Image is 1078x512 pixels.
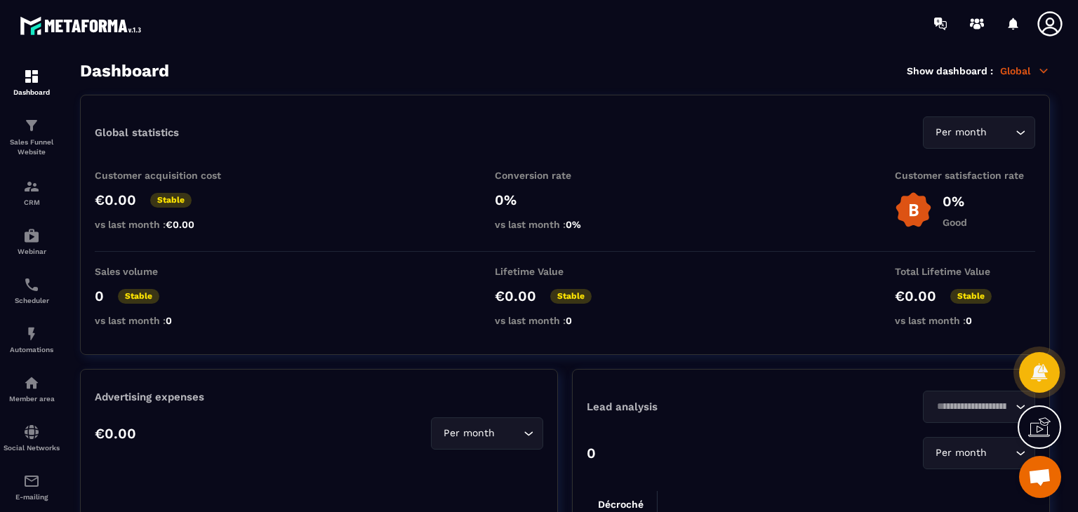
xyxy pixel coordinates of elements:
[23,117,40,134] img: formation
[150,193,192,208] p: Stable
[95,288,104,304] p: 0
[4,395,60,403] p: Member area
[990,125,1012,140] input: Search for option
[943,217,967,228] p: Good
[166,315,172,326] span: 0
[23,178,40,195] img: formation
[23,424,40,440] img: social-network
[4,107,60,168] a: formationformationSales Funnel Website
[498,426,520,441] input: Search for option
[950,289,992,304] p: Stable
[95,315,235,326] p: vs last month :
[20,13,146,39] img: logo
[95,266,235,277] p: Sales volume
[4,217,60,266] a: automationsautomationsWebinar
[895,170,1035,181] p: Customer satisfaction rate
[495,315,635,326] p: vs last month :
[4,137,60,157] p: Sales Funnel Website
[4,364,60,413] a: automationsautomationsMember area
[431,417,543,450] div: Search for option
[932,445,990,461] span: Per month
[95,126,179,139] p: Global statistics
[587,400,811,413] p: Lead analysis
[23,473,40,490] img: email
[587,445,596,462] p: 0
[923,391,1035,423] div: Search for option
[550,289,592,304] p: Stable
[495,170,635,181] p: Conversion rate
[495,219,635,230] p: vs last month :
[95,425,136,442] p: €0.00
[166,219,194,230] span: €0.00
[23,325,40,342] img: automations
[4,444,60,452] p: Social Networks
[566,315,572,326] span: 0
[23,68,40,85] img: formation
[4,266,60,315] a: schedulerschedulerScheduler
[495,288,536,304] p: €0.00
[95,219,235,230] p: vs last month :
[23,375,40,391] img: automations
[943,193,967,210] p: 0%
[4,413,60,462] a: social-networksocial-networkSocial Networks
[495,191,635,208] p: 0%
[23,227,40,244] img: automations
[95,391,543,403] p: Advertising expenses
[966,315,972,326] span: 0
[895,191,932,229] img: b-badge-o.b3b20ee6.svg
[598,499,644,510] tspan: Décroché
[4,346,60,353] p: Automations
[80,61,169,81] h3: Dashboard
[95,170,235,181] p: Customer acquisition cost
[895,315,1035,326] p: vs last month :
[895,266,1035,277] p: Total Lifetime Value
[495,266,635,277] p: Lifetime Value
[923,116,1035,149] div: Search for option
[4,198,60,206] p: CRM
[932,125,990,140] span: Per month
[440,426,498,441] span: Per month
[4,248,60,255] p: Webinar
[4,297,60,304] p: Scheduler
[566,219,581,230] span: 0%
[95,191,136,208] p: €0.00
[932,399,1012,415] input: Search for option
[923,437,1035,469] div: Search for option
[1000,65,1050,77] p: Global
[1019,456,1061,498] div: Open chat
[4,493,60,501] p: E-mailing
[4,168,60,217] a: formationformationCRM
[4,315,60,364] a: automationsautomationsAutomations
[118,289,159,304] p: Stable
[4,88,60,96] p: Dashboard
[23,276,40,293] img: scheduler
[4,462,60,511] a: emailemailE-mailing
[990,445,1012,461] input: Search for option
[4,58,60,107] a: formationformationDashboard
[895,288,936,304] p: €0.00
[907,65,993,76] p: Show dashboard :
